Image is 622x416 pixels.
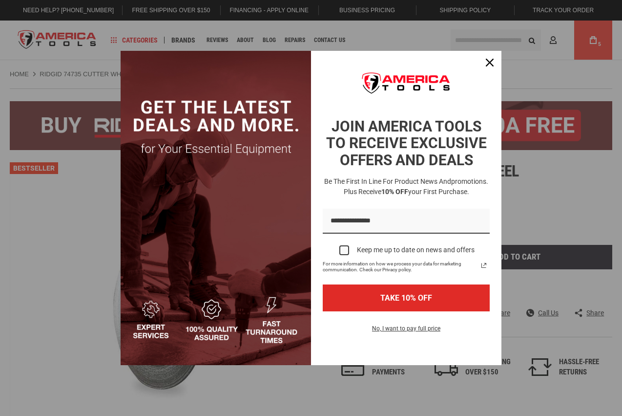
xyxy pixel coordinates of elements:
[321,176,492,197] h3: Be the first in line for product news and
[486,59,494,66] svg: close icon
[478,260,490,271] a: Read our Privacy Policy
[364,323,448,340] button: No, I want to pay full price
[478,260,490,271] svg: link icon
[323,261,478,273] span: For more information on how we process your data for marketing communication. Check our Privacy p...
[485,385,622,416] iframe: LiveChat chat widget
[323,209,490,234] input: Email field
[326,118,487,169] strong: JOIN AMERICA TOOLS TO RECEIVE EXCLUSIVE OFFERS AND DEALS
[357,246,475,254] div: Keep me up to date on news and offers
[381,188,408,196] strong: 10% OFF
[323,285,490,311] button: TAKE 10% OFF
[478,51,501,74] button: Close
